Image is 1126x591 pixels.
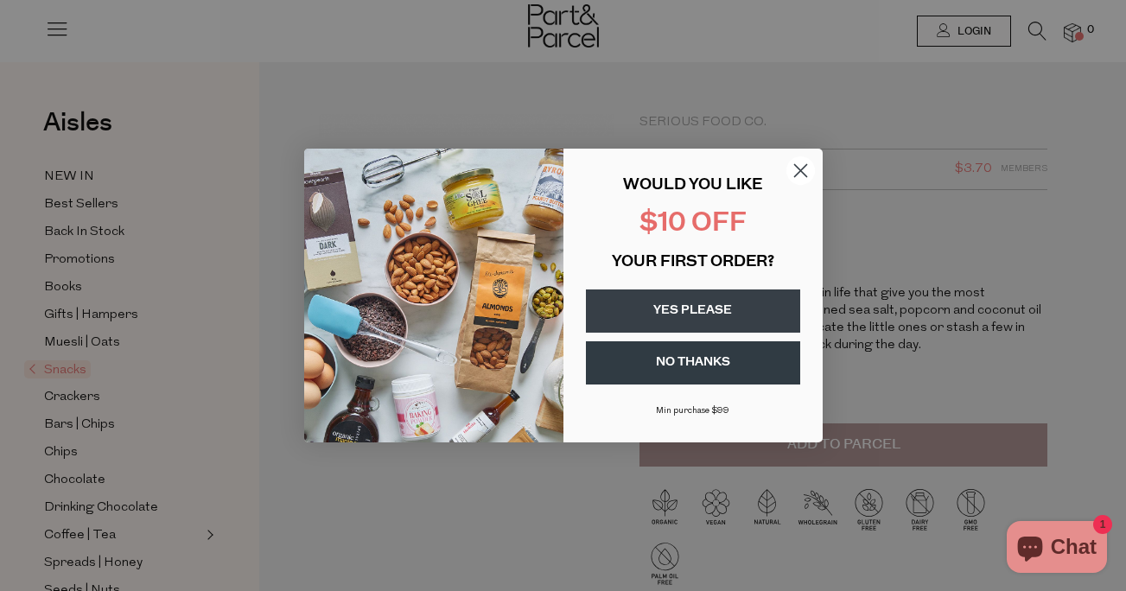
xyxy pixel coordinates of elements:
span: WOULD YOU LIKE [623,178,762,194]
span: $10 OFF [639,211,747,238]
inbox-online-store-chat: Shopify online store chat [1002,521,1112,577]
button: Close dialog [786,156,816,186]
img: 43fba0fb-7538-40bc-babb-ffb1a4d097bc.jpeg [304,149,563,442]
span: Min purchase $99 [656,406,729,416]
button: NO THANKS [586,341,800,384]
span: YOUR FIRST ORDER? [612,255,774,270]
button: YES PLEASE [586,289,800,333]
